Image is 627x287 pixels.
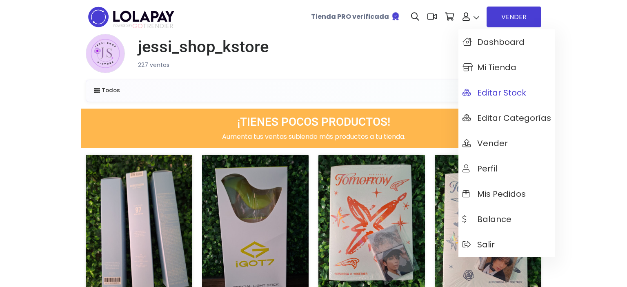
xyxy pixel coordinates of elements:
span: Mis pedidos [462,189,526,198]
a: Salir [458,232,555,257]
a: Mi tienda [458,55,555,80]
a: jessi_shop_kstore [131,37,269,57]
span: Mi tienda [462,63,516,72]
a: VENDER [487,7,541,27]
a: Perfil [458,156,555,181]
span: TRENDIER [113,22,173,30]
span: POWERED BY [113,24,132,28]
a: Dashboard [458,29,555,55]
img: Tienda verificada [391,11,400,21]
span: Dashboard [462,38,525,47]
a: Editar Categorías [458,105,555,131]
span: Salir [462,240,495,249]
span: GO [132,21,143,31]
p: Aumenta tus ventas subiendo más productos a tu tienda. [86,132,541,142]
a: Mis pedidos [458,181,555,207]
span: Editar Categorías [462,113,551,122]
small: 227 ventas [138,61,169,69]
span: Balance [462,215,511,224]
span: Perfil [462,164,497,173]
span: Editar Stock [462,88,526,97]
h3: ¡TIENES POCOS PRODUCTOS! [86,115,541,129]
a: Editar Stock [458,80,555,105]
b: Tienda PRO verificada [311,12,389,21]
a: Vender [458,131,555,156]
span: Vender [462,139,508,148]
a: Balance [458,207,555,232]
h1: jessi_shop_kstore [138,37,269,57]
a: Todos [89,83,125,98]
img: logo [86,4,177,30]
